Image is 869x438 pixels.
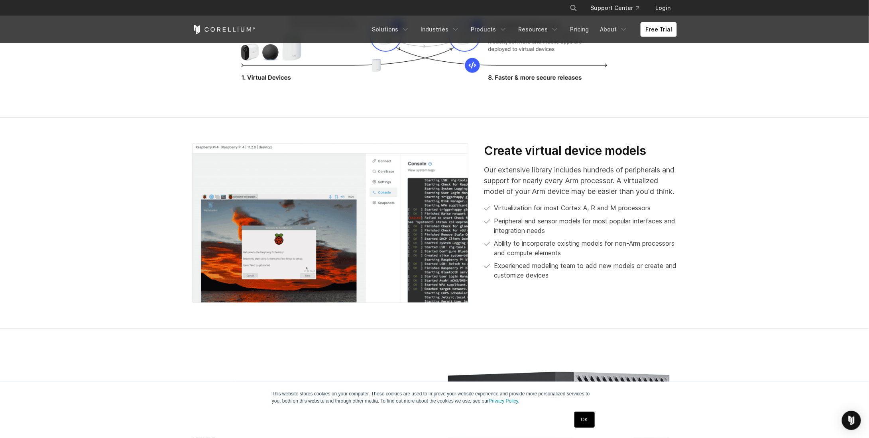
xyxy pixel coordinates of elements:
a: Corellium Home [192,25,256,34]
p: Peripheral and sensor models for most popular interfaces and integration needs [494,216,677,235]
div: Navigation Menu [560,1,677,15]
div: Open Intercom Messenger [842,411,861,430]
p: Virtualization for most Cortex A, R and M processors [494,203,651,213]
a: Privacy Policy. [489,398,519,404]
h3: CHARM Developer Kit [192,380,427,395]
button: Search [566,1,581,15]
a: About [595,22,633,37]
a: OK [574,412,595,428]
div: Navigation Menu [367,22,677,37]
p: Ability to incorporate existing models for non-Arm processors and compute elements [494,239,677,258]
a: Support Center [584,1,646,15]
a: Industries [416,22,464,37]
p: This website stores cookies on your computer. These cookies are used to improve your website expe... [272,390,597,405]
a: Login [649,1,677,15]
a: Free Trial [641,22,677,37]
img: A screenshot of the Raspberry Pi 4 Desktop; Corellium Console on the other half of the screen [192,143,468,303]
a: Products [466,22,512,37]
a: Pricing [565,22,594,37]
li: Experienced modeling team to add new models or create and customize devices [484,261,677,280]
h3: Create virtual device models [484,143,677,158]
a: Resources [513,22,564,37]
p: Our extensive library includes hundreds of peripherals and support for nearly every Arm processor... [484,164,677,197]
a: Solutions [367,22,414,37]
